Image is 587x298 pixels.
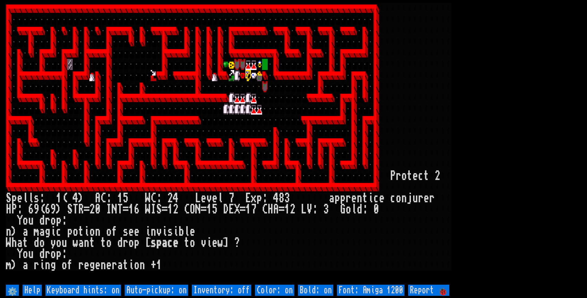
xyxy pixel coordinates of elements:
div: e [201,193,206,204]
div: i [84,226,89,237]
div: e [173,237,179,248]
div: t [362,193,368,204]
div: = [123,204,128,215]
div: n [401,193,407,204]
div: T [73,204,78,215]
div: 7 [229,193,234,204]
div: O [190,204,195,215]
input: Report 🐞 [408,285,449,296]
div: e [190,226,195,237]
div: d [117,237,123,248]
div: Y [17,248,23,260]
div: E [245,193,251,204]
div: I [151,204,156,215]
div: c [167,237,173,248]
div: t [424,170,429,182]
div: d [357,204,362,215]
div: m [34,226,39,237]
div: e [412,170,418,182]
div: f [67,260,73,271]
div: e [95,260,101,271]
div: a [78,237,84,248]
div: o [50,215,56,226]
div: R [78,204,84,215]
div: s [167,226,173,237]
div: t [407,170,412,182]
div: p [340,193,346,204]
div: + [151,260,156,271]
div: n [45,260,50,271]
div: a [117,260,123,271]
div: r [123,237,128,248]
div: : [312,204,318,215]
div: 0 [95,204,101,215]
div: S [6,193,11,204]
div: s [151,237,156,248]
div: d [39,248,45,260]
div: o [23,248,28,260]
div: v [156,226,162,237]
div: o [106,226,112,237]
div: o [128,237,134,248]
div: ) [11,226,17,237]
div: d [39,215,45,226]
div: e [134,226,140,237]
div: N [112,204,117,215]
div: o [346,204,351,215]
div: o [56,237,62,248]
div: e [106,260,112,271]
div: 6 [134,204,140,215]
div: t [184,237,190,248]
div: 2 [167,193,173,204]
div: ( [62,193,67,204]
div: 1 [156,260,162,271]
div: i [128,260,134,271]
div: 4 [173,193,179,204]
div: 8 [279,193,284,204]
div: u [62,237,67,248]
div: = [279,204,284,215]
div: V [307,204,312,215]
div: t [101,237,106,248]
div: E [229,204,234,215]
div: c [373,193,379,204]
div: u [412,193,418,204]
div: r [34,260,39,271]
div: 2 [173,204,179,215]
div: 1 [56,193,62,204]
div: y [50,237,56,248]
div: c [56,226,62,237]
div: 5 [212,204,218,215]
div: n [151,226,156,237]
div: s [123,226,128,237]
div: a [23,226,28,237]
div: p [335,193,340,204]
div: m [6,260,11,271]
div: ) [11,260,17,271]
div: ] [223,237,229,248]
div: o [73,226,78,237]
div: o [134,260,140,271]
div: e [212,237,218,248]
div: n [6,226,11,237]
div: n [84,237,89,248]
div: 4 [73,193,78,204]
div: [ [145,237,151,248]
input: Color: on [255,285,294,296]
div: l [23,193,28,204]
div: o [62,260,67,271]
div: i [145,226,151,237]
div: p [56,215,62,226]
div: o [23,215,28,226]
div: r [78,260,84,271]
div: r [418,193,424,204]
div: : [262,193,268,204]
div: e [351,193,357,204]
div: h [11,237,17,248]
div: : [17,204,23,215]
div: r [346,193,351,204]
div: = [240,204,245,215]
div: i [206,237,212,248]
div: G [340,204,346,215]
div: r [45,248,50,260]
